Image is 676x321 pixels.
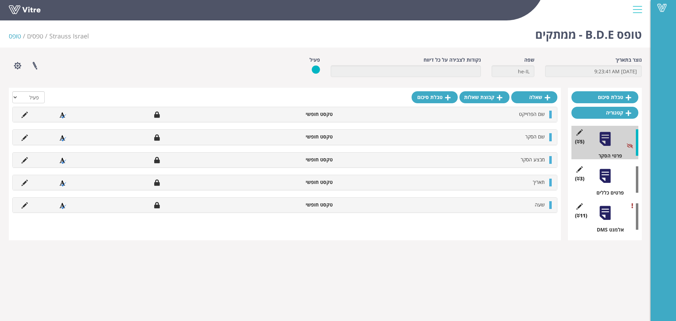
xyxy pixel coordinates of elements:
img: yes [312,65,320,74]
span: מבצע הסקר [521,156,545,163]
label: שפה [524,56,534,63]
a: קטגוריה [571,107,638,119]
li: טקסט חופשי [257,133,336,140]
li: טקסט חופשי [257,111,336,118]
label: נוצר בתאריך [615,56,642,63]
span: שם הסקר [525,133,545,140]
label: נקודות לצבירה על כל דיווח [424,56,481,63]
div: פרטי הסקר [577,152,638,159]
label: פעיל [309,56,320,63]
span: שעה [535,201,545,208]
span: 222 [49,32,89,40]
span: (5 ) [575,138,584,145]
span: (11 ) [575,212,587,219]
a: טפסים [27,32,43,40]
a: שאלה [511,91,557,103]
div: אלמנט DMS [577,226,638,233]
a: קבוצת שאלות [459,91,509,103]
span: (3 ) [575,175,584,182]
li: טופס [9,32,27,41]
span: שם הפרוייקט [519,111,545,117]
li: טקסט חופשי [257,179,336,186]
a: טבלת סיכום [571,91,638,103]
li: טקסט חופשי [257,201,336,208]
a: טבלת סיכום [412,91,458,103]
span: תאריך [533,179,545,185]
h1: טופס B.D.E - ממתקים [535,18,642,48]
li: טקסט חופשי [257,156,336,163]
div: פרטים כללים [577,189,638,196]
